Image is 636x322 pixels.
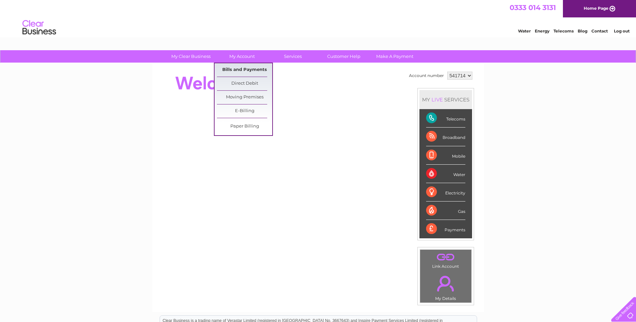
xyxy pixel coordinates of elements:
[407,70,446,81] td: Account number
[22,17,56,38] img: logo.png
[426,109,465,128] div: Telecoms
[422,272,470,295] a: .
[419,90,472,109] div: MY SERVICES
[426,165,465,183] div: Water
[420,249,472,270] td: Link Account
[614,28,630,33] a: Log out
[265,50,321,63] a: Services
[426,146,465,165] div: Mobile
[426,220,465,238] div: Payments
[217,91,272,104] a: Moving Premises
[578,28,587,33] a: Blog
[163,50,219,63] a: My Clear Business
[426,128,465,146] div: Broadband
[426,183,465,202] div: Electricity
[367,50,422,63] a: Make A Payment
[217,63,272,77] a: Bills and Payments
[426,202,465,220] div: Gas
[535,28,550,33] a: Energy
[554,28,574,33] a: Telecoms
[510,3,556,12] a: 0333 014 3131
[420,270,472,303] td: My Details
[591,28,608,33] a: Contact
[160,4,477,32] div: Clear Business is a trading name of Verastar Limited (registered in [GEOGRAPHIC_DATA] No. 3667643...
[217,77,272,90] a: Direct Debit
[422,251,470,263] a: .
[316,50,371,63] a: Customer Help
[430,96,444,103] div: LIVE
[217,120,272,133] a: Paper Billing
[518,28,531,33] a: Water
[214,50,270,63] a: My Account
[217,104,272,118] a: E-Billing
